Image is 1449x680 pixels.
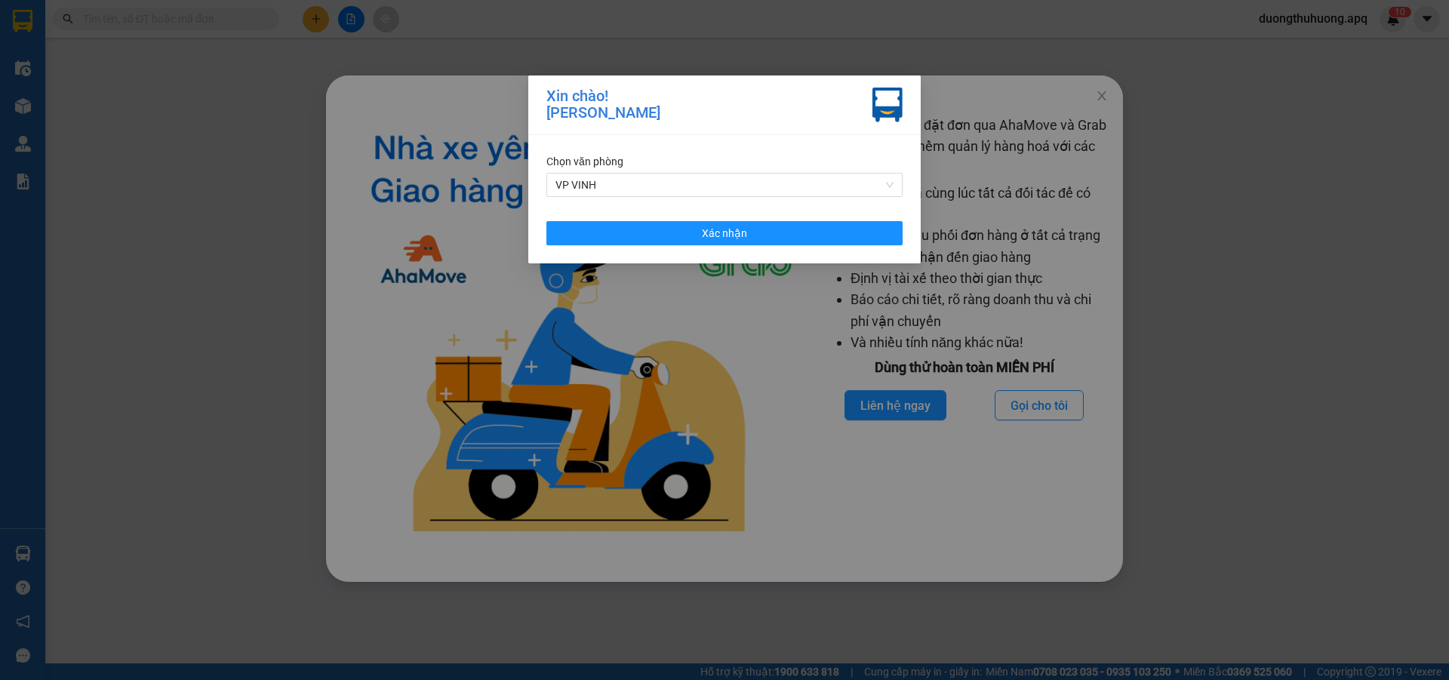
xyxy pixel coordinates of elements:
div: Chọn văn phòng [546,153,903,170]
div: Xin chào! [PERSON_NAME] [546,88,660,122]
button: Xác nhận [546,221,903,245]
img: vxr-icon [872,88,903,122]
span: Xác nhận [702,225,747,242]
span: VP VINH [555,174,894,196]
